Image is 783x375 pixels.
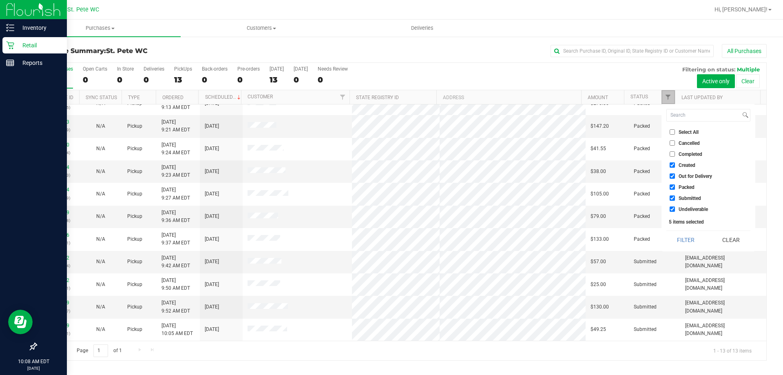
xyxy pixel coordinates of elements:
[205,303,219,311] span: [DATE]
[634,326,657,333] span: Submitted
[96,213,105,219] span: Not Applicable
[117,66,134,72] div: In Store
[736,74,760,88] button: Clear
[670,206,675,212] input: Undeliverable
[127,213,142,220] span: Pickup
[14,58,63,68] p: Reports
[161,254,190,270] span: [DATE] 9:42 AM EDT
[127,235,142,243] span: Pickup
[14,23,63,33] p: Inventory
[46,277,69,283] a: 11854292
[36,47,279,55] h3: Purchase Summary:
[248,94,273,100] a: Customer
[270,75,284,84] div: 13
[127,168,142,175] span: Pickup
[670,173,675,179] input: Out for Delivery
[679,152,702,157] span: Completed
[634,235,650,243] span: Packed
[127,122,142,130] span: Pickup
[591,235,609,243] span: $133.00
[96,281,105,288] button: N/A
[127,258,142,266] span: Pickup
[591,281,606,288] span: $25.00
[106,47,148,55] span: St. Pete WC
[161,231,190,247] span: [DATE] 9:37 AM EDT
[70,344,128,357] span: Page of 1
[205,145,219,153] span: [DATE]
[96,236,105,242] span: Not Applicable
[634,213,650,220] span: Packed
[46,255,69,261] a: 11854232
[46,142,69,148] a: 11853530
[205,235,219,243] span: [DATE]
[318,75,348,84] div: 0
[697,74,735,88] button: Active only
[318,66,348,72] div: Needs Review
[14,40,63,50] p: Retail
[161,322,193,337] span: [DATE] 10:05 AM EDT
[205,94,242,100] a: Scheduled
[591,168,606,175] span: $38.00
[96,303,105,311] button: N/A
[591,303,609,311] span: $130.00
[667,109,741,121] input: Search
[174,66,192,72] div: PickUps
[294,75,308,84] div: 0
[96,258,105,266] button: N/A
[96,235,105,243] button: N/A
[96,123,105,129] span: Not Applicable
[591,145,606,153] span: $41.55
[96,146,105,151] span: Not Applicable
[117,75,134,84] div: 0
[205,122,219,130] span: [DATE]
[127,303,142,311] span: Pickup
[96,282,105,287] span: Not Applicable
[202,66,228,72] div: Back-orders
[161,118,190,134] span: [DATE] 9:21 AM EDT
[707,344,758,357] span: 1 - 13 of 13 items
[591,326,606,333] span: $49.25
[83,66,107,72] div: Open Carts
[205,168,219,175] span: [DATE]
[436,90,581,104] th: Address
[591,213,606,220] span: $79.00
[161,209,190,224] span: [DATE] 9:36 AM EDT
[83,75,107,84] div: 0
[93,344,108,357] input: 1
[685,277,761,292] span: [EMAIL_ADDRESS][DOMAIN_NAME]
[679,207,708,212] span: Undeliverable
[46,210,69,215] a: 11853789
[237,75,260,84] div: 0
[670,129,675,135] input: Select All
[400,24,445,32] span: Deliveries
[670,140,675,146] input: Cancelled
[127,281,142,288] span: Pickup
[20,24,181,32] span: Purchases
[634,190,650,198] span: Packed
[96,213,105,220] button: N/A
[342,20,503,37] a: Deliveries
[181,24,341,32] span: Customers
[205,190,219,198] span: [DATE]
[666,231,706,249] button: Filter
[737,66,760,73] span: Multiple
[161,164,190,179] span: [DATE] 9:23 AM EDT
[161,186,190,202] span: [DATE] 9:27 AM EDT
[634,122,650,130] span: Packed
[6,59,14,67] inline-svg: Reports
[96,168,105,175] button: N/A
[711,231,750,249] button: Clear
[630,94,648,100] a: Status
[681,95,723,100] a: Last Updated By
[551,45,714,57] input: Search Purchase ID, Original ID, State Registry ID or Customer Name...
[591,122,609,130] span: $147.20
[4,365,63,371] p: [DATE]
[634,258,657,266] span: Submitted
[634,168,650,175] span: Packed
[669,219,748,225] div: 5 items selected
[161,299,190,315] span: [DATE] 9:52 AM EDT
[96,304,105,310] span: Not Applicable
[661,90,675,104] a: Filter
[270,66,284,72] div: [DATE]
[127,190,142,198] span: Pickup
